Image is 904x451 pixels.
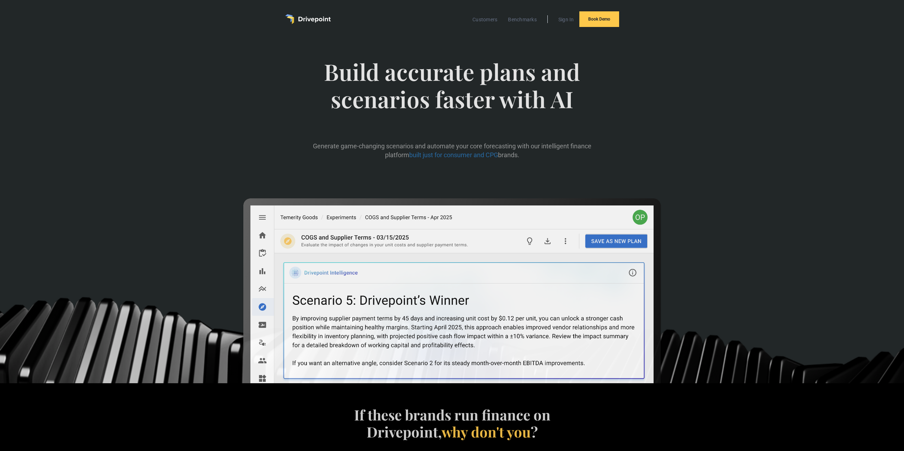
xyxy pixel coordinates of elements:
span: built just for consumer and CPG [409,151,498,159]
a: Sign In [555,15,578,24]
h4: If these brands run finance on Drivepoint, ? [350,406,554,440]
a: Book Demo [579,11,619,27]
a: Customers [469,15,501,24]
p: Generate game-changing scenarios and automate your core forecasting with our intelligent finance ... [294,142,610,159]
span: Build accurate plans and scenarios faster with AI [294,58,610,127]
a: Benchmarks [504,15,540,24]
a: home [285,14,331,24]
span: why don't you [442,422,531,441]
